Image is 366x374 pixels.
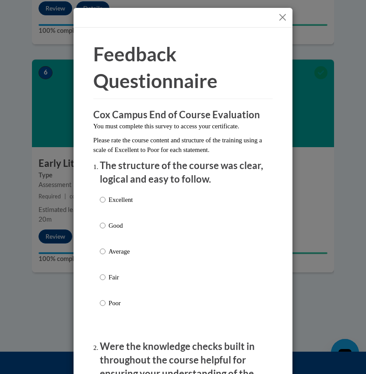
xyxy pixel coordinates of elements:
h3: Cox Campus End of Course Evaluation [93,108,273,122]
input: Fair [100,272,106,282]
p: Good [109,221,133,230]
input: Excellent [100,195,106,205]
input: Good [100,221,106,230]
p: The structure of the course was clear, logical and easy to follow. [100,159,266,186]
p: Please rate the course content and structure of the training using a scale of Excellent to Poor f... [93,135,273,155]
p: You must complete this survey to access your certificate. [93,121,273,131]
p: Average [109,247,133,256]
p: Excellent [109,195,133,205]
p: Fair [109,272,133,282]
input: Average [100,247,106,256]
button: Close [277,12,288,23]
input: Poor [100,298,106,308]
span: Feedback Questionnaire [93,42,218,92]
p: Poor [109,298,133,308]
